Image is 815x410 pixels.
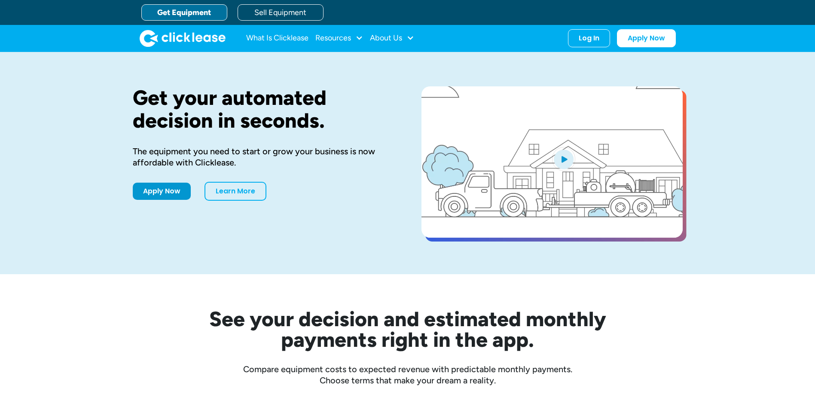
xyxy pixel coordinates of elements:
[238,4,324,21] a: Sell Equipment
[140,30,226,47] a: home
[141,4,227,21] a: Get Equipment
[133,146,394,168] div: The equipment you need to start or grow your business is now affordable with Clicklease.
[579,34,599,43] div: Log In
[167,309,648,350] h2: See your decision and estimated monthly payments right in the app.
[140,30,226,47] img: Clicklease logo
[370,30,414,47] div: About Us
[617,29,676,47] a: Apply Now
[246,30,308,47] a: What Is Clicklease
[552,147,575,171] img: Blue play button logo on a light blue circular background
[205,182,266,201] a: Learn More
[315,30,363,47] div: Resources
[133,364,683,386] div: Compare equipment costs to expected revenue with predictable monthly payments. Choose terms that ...
[133,86,394,132] h1: Get your automated decision in seconds.
[133,183,191,200] a: Apply Now
[421,86,683,238] a: open lightbox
